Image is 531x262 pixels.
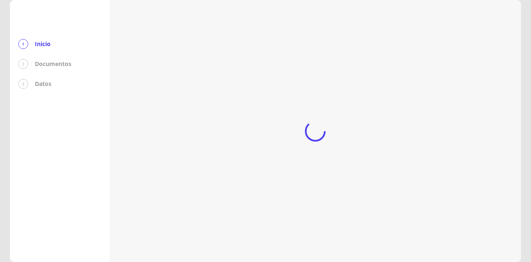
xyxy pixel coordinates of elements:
p: Inicio [35,40,51,48]
div: 3 [18,79,28,89]
p: Documentos [35,60,71,68]
div: 2 [18,59,28,69]
div: 1 [18,39,28,49]
p: Datos [35,80,51,88]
